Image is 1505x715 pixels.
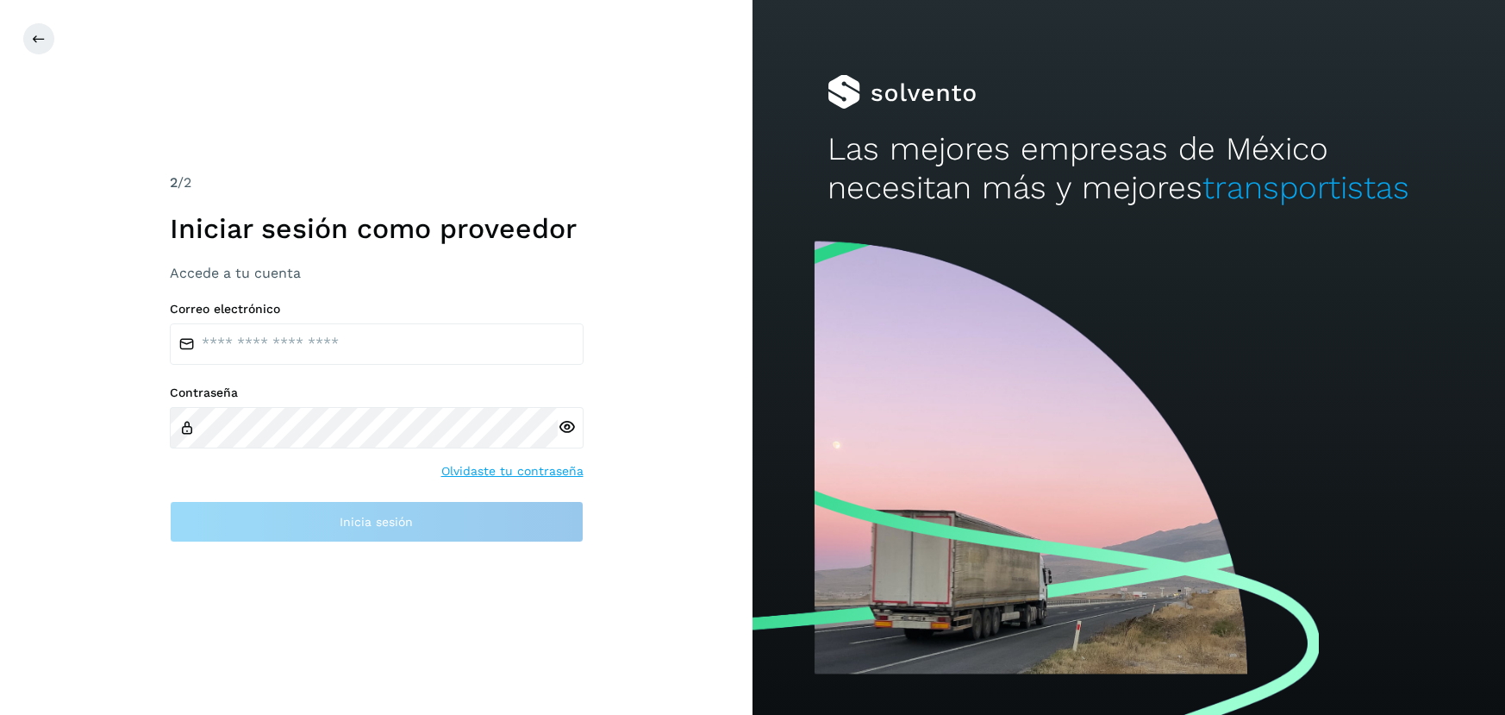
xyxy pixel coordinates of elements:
[170,212,584,245] h1: Iniciar sesión como proveedor
[340,516,413,528] span: Inicia sesión
[170,501,584,543] button: Inicia sesión
[1202,169,1409,206] span: transportistas
[170,302,584,317] label: Correo electrónico
[441,462,584,480] a: Olvidaste tu contraseña
[170,386,584,400] label: Contraseña
[170,174,178,191] span: 2
[170,265,584,281] h3: Accede a tu cuenta
[827,130,1429,207] h2: Las mejores empresas de México necesitan más y mejores
[170,172,584,193] div: /2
